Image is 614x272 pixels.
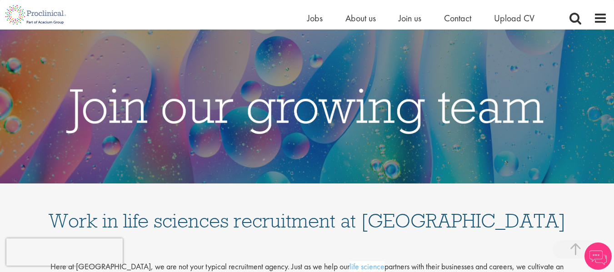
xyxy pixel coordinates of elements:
[584,242,612,270] img: Chatbot
[444,12,471,24] a: Contact
[345,12,376,24] a: About us
[399,12,421,24] a: Join us
[494,12,534,24] a: Upload CV
[307,12,323,24] a: Jobs
[6,238,123,266] iframe: reCAPTCHA
[349,261,384,272] a: life science
[48,193,566,231] h1: Work in life sciences recruitment at [GEOGRAPHIC_DATA]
